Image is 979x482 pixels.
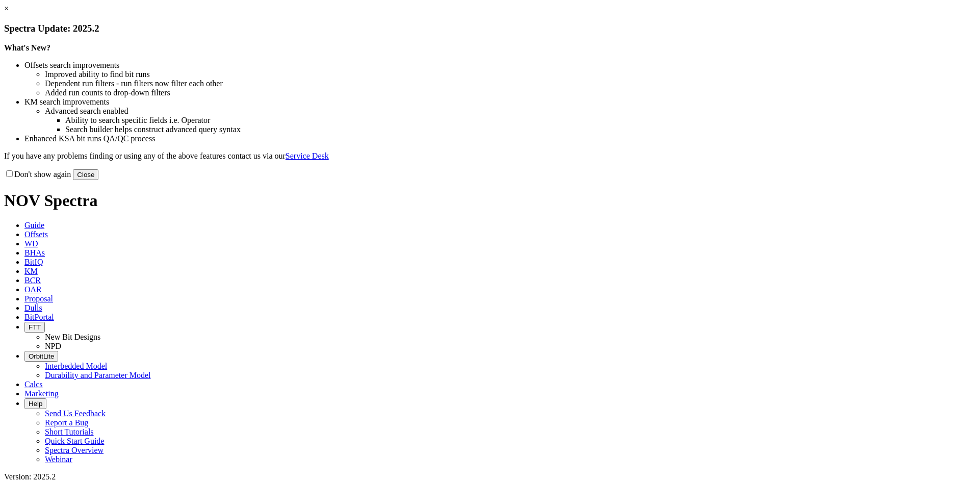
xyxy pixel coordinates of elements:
span: Proposal [24,294,53,303]
h1: NOV Spectra [4,191,975,210]
li: Ability to search specific fields i.e. Operator [65,116,975,125]
a: Durability and Parameter Model [45,371,151,379]
span: Marketing [24,389,59,398]
span: BHAs [24,248,45,257]
li: Dependent run filters - run filters now filter each other [45,79,975,88]
a: Service Desk [286,151,329,160]
a: Quick Start Guide [45,437,104,445]
span: Calcs [24,380,43,389]
span: BitIQ [24,258,43,266]
a: × [4,4,9,13]
span: BitPortal [24,313,54,321]
button: Close [73,169,98,180]
a: New Bit Designs [45,333,100,341]
h3: Spectra Update: 2025.2 [4,23,975,34]
span: Offsets [24,230,48,239]
li: Advanced search enabled [45,107,975,116]
div: Version: 2025.2 [4,472,975,481]
strong: What's New? [4,43,50,52]
span: WD [24,239,38,248]
span: KM [24,267,38,275]
li: Offsets search improvements [24,61,975,70]
p: If you have any problems finding or using any of the above features contact us via our [4,151,975,161]
span: OAR [24,285,42,294]
a: Spectra Overview [45,446,104,454]
li: Enhanced KSA bit runs QA/QC process [24,134,975,143]
li: Improved ability to find bit runs [45,70,975,79]
span: OrbitLite [29,352,54,360]
span: Dulls [24,303,42,312]
label: Don't show again [4,170,71,179]
li: Added run counts to drop-down filters [45,88,975,97]
li: Search builder helps construct advanced query syntax [65,125,975,134]
a: Send Us Feedback [45,409,106,418]
span: Help [29,400,42,408]
a: Report a Bug [45,418,88,427]
a: NPD [45,342,61,350]
a: Webinar [45,455,72,464]
li: KM search improvements [24,97,975,107]
span: BCR [24,276,41,285]
span: Guide [24,221,44,230]
span: FTT [29,323,41,331]
a: Short Tutorials [45,427,94,436]
input: Don't show again [6,170,13,177]
a: Interbedded Model [45,362,107,370]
